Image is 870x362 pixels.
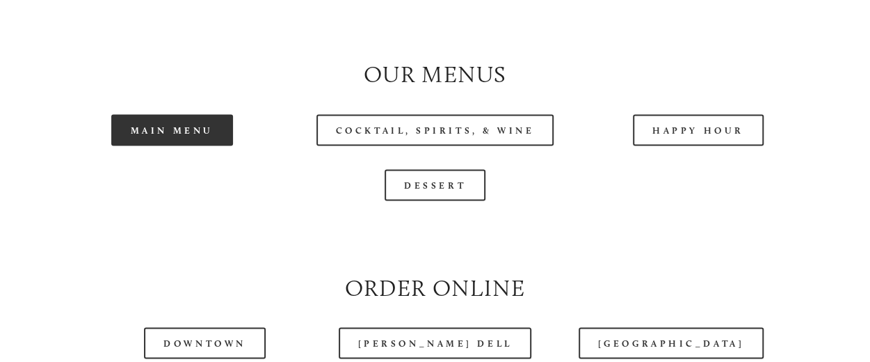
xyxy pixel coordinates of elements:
[385,169,485,200] a: Dessert
[111,114,233,145] a: Main Menu
[579,327,764,359] a: [GEOGRAPHIC_DATA]
[144,327,265,359] a: Downtown
[633,114,764,145] a: Happy Hour
[52,271,818,304] h2: Order Online
[316,114,554,145] a: Cocktail, Spirits, & Wine
[339,327,532,359] a: [PERSON_NAME] Dell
